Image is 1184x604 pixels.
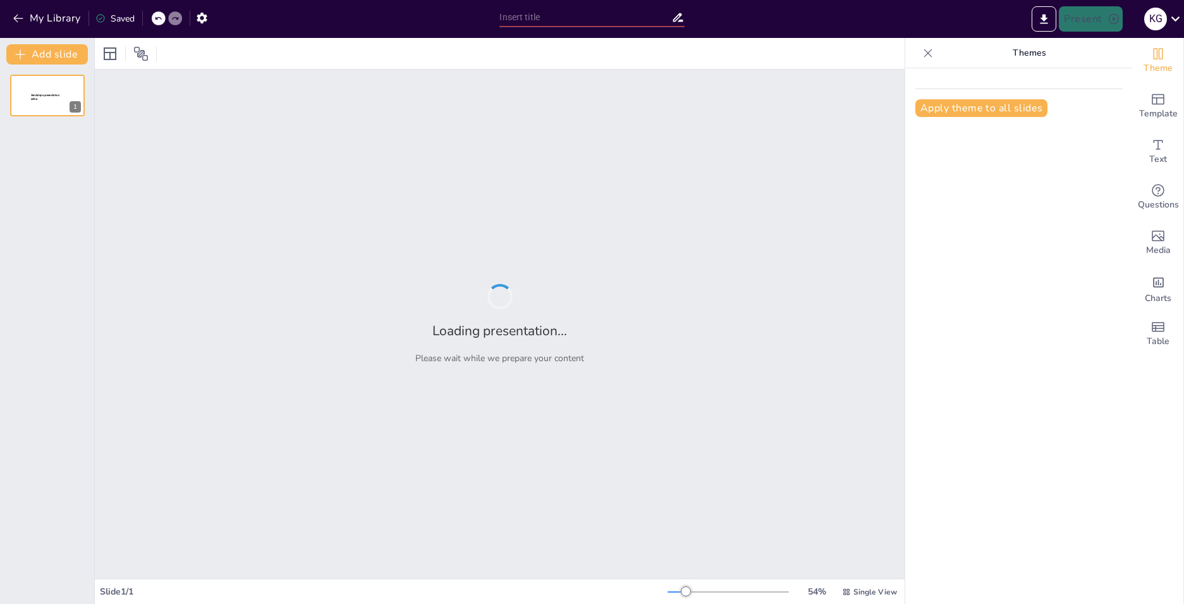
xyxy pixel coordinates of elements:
[415,352,584,364] p: Please wait while we prepare your content
[1133,220,1183,266] div: Add images, graphics, shapes or video
[499,8,671,27] input: Insert title
[10,75,85,116] div: 1
[133,46,149,61] span: Position
[100,586,668,598] div: Slide 1 / 1
[1138,198,1179,212] span: Questions
[1149,152,1167,166] span: Text
[1133,311,1183,357] div: Add a table
[70,101,81,113] div: 1
[1144,61,1173,75] span: Theme
[95,13,135,25] div: Saved
[1139,107,1178,121] span: Template
[1133,175,1183,220] div: Get real-time input from your audience
[1133,266,1183,311] div: Add charts and graphs
[100,44,120,64] div: Layout
[1146,243,1171,257] span: Media
[9,8,86,28] button: My Library
[938,38,1120,68] p: Themes
[1032,6,1056,32] button: Export to PowerPoint
[1144,8,1167,30] div: K G
[1144,6,1167,32] button: K G
[915,99,1047,117] button: Apply theme to all slides
[1133,129,1183,175] div: Add text boxes
[1059,6,1122,32] button: Present
[6,44,88,65] button: Add slide
[31,94,59,101] span: Sendsteps presentation editor
[1133,83,1183,129] div: Add ready made slides
[802,586,832,598] div: 54 %
[1133,38,1183,83] div: Change the overall theme
[432,322,567,340] h2: Loading presentation...
[1145,292,1171,305] span: Charts
[1147,335,1169,348] span: Table
[853,587,897,597] span: Single View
